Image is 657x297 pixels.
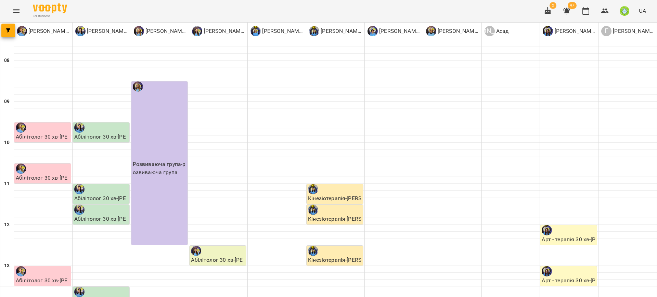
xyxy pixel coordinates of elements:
[4,180,10,188] h6: 11
[542,276,597,293] p: Арт - терапія 30 хв - [PERSON_NAME]
[33,3,67,13] img: Voopty Logo
[309,26,319,36] img: d1dec607e7f372b62d1bb04098aa4c64.jpeg
[485,26,495,36] div: [PERSON_NAME]
[4,262,10,270] h6: 13
[378,27,420,35] p: [PERSON_NAME]
[74,133,129,149] p: Абілітолог 30 хв - [PERSON_NAME]
[308,194,363,210] p: Кінезіотерапія - [PERSON_NAME]
[17,26,27,36] img: 6b085e1eb0905a9723a04dd44c3bb19c.jpg
[134,26,144,36] img: 21cd2f0faf8aac3563c6c29d31e2cc7f.jpg
[191,256,246,272] p: Абілітолог 30 хв - [PERSON_NAME]
[74,122,85,133] img: Базілєва Катерина
[426,26,436,36] img: 683213d47c656620da7c5987c66a0b21.jpeg
[27,27,69,35] p: [PERSON_NAME]
[202,27,245,35] p: [PERSON_NAME]
[550,2,556,9] span: 2
[74,287,85,297] img: Базілєва Катерина
[553,27,595,35] p: [PERSON_NAME]
[542,266,552,276] img: Вахнован Діана
[4,139,10,146] h6: 10
[144,27,186,35] p: [PERSON_NAME]
[308,205,318,215] img: Свириденко Аня
[16,266,26,276] img: Позднякова Анастасія
[33,14,67,18] span: For Business
[74,215,129,231] p: Абілітолог 30 хв - [PERSON_NAME]
[86,27,128,35] p: [PERSON_NAME]
[4,221,10,229] h6: 12
[308,215,363,231] p: Кінезіотерапія - [PERSON_NAME]
[16,164,26,174] img: Позднякова Анастасія
[611,27,654,35] p: [PERSON_NAME]
[192,26,202,36] img: c30cf3dcb7f7e8baf914f38a97ec6524.jpg
[436,27,479,35] p: [PERSON_NAME]
[368,26,378,36] img: af8de01c8e06114619bc45729f0187de.jpg
[495,27,509,35] p: Асад
[8,3,25,19] button: Menu
[4,57,10,64] h6: 08
[250,26,261,36] img: 392c9eb3378418094b3657d32dfeeeda.jpeg
[636,4,649,17] button: UA
[639,7,646,14] span: UA
[542,225,552,235] img: Вахнован Діана
[319,27,362,35] p: [PERSON_NAME]
[568,2,577,9] span: 47
[308,184,318,194] img: Свириденко Аня
[16,122,26,133] img: Позднякова Анастасія
[261,27,303,35] p: [PERSON_NAME]
[75,26,86,36] img: 24884255850493cb15413a826ca6292d.jpg
[308,246,318,256] img: Свириденко Аня
[542,235,597,251] p: Арт - терапія 30 хв - [PERSON_NAME]
[16,133,71,149] p: Абілітолог 30 хв - [PERSON_NAME]
[191,246,201,256] img: Ігнатенко Оксана
[74,184,85,194] img: Базілєва Катерина
[601,26,611,36] div: Г
[16,174,71,190] p: Абілітолог 30 хв - [PERSON_NAME]
[4,98,10,105] h6: 09
[74,194,129,210] p: Абілітолог 30 хв - [PERSON_NAME]
[133,81,143,92] img: Казимирів Тетяна
[133,160,188,176] p: Розвиваюча група - розвиваюча група
[620,6,629,16] img: 8ec40acc98eb0e9459e318a00da59de5.jpg
[308,256,363,272] p: Кінезіотерапія - [PERSON_NAME]
[74,205,85,215] img: Базілєва Катерина
[543,26,553,36] img: 45559c1a150f8c2aa145bf47fc7aae9b.jpg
